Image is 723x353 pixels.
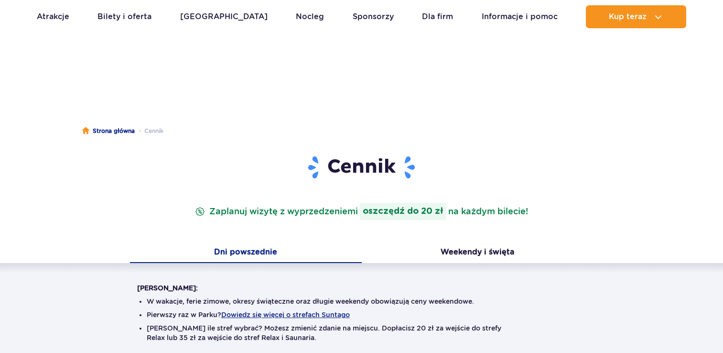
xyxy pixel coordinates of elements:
button: Dni powszednie [130,243,362,263]
button: Kup teraz [586,5,686,28]
a: Bilety i oferta [97,5,151,28]
span: Kup teraz [609,12,647,21]
a: Informacje i pomoc [482,5,558,28]
button: Dowiedz się więcej o strefach Suntago [221,311,350,319]
a: Nocleg [296,5,324,28]
strong: oszczędź do 20 zł [360,203,446,220]
a: [GEOGRAPHIC_DATA] [180,5,268,28]
a: Strona główna [82,126,135,136]
li: Pierwszy raz w Parku? [147,310,577,320]
a: Atrakcje [37,5,69,28]
li: [PERSON_NAME] ile stref wybrać? Możesz zmienić zdanie na miejscu. Dopłacisz 20 zł za wejście do s... [147,323,577,342]
h1: Cennik [137,155,586,180]
li: W wakacje, ferie zimowe, okresy świąteczne oraz długie weekendy obowiązują ceny weekendowe. [147,297,577,306]
p: Zaplanuj wizytę z wyprzedzeniem na każdym bilecie! [193,203,530,220]
button: Weekendy i święta [362,243,594,263]
a: Dla firm [422,5,453,28]
strong: [PERSON_NAME]: [137,284,198,292]
a: Sponsorzy [353,5,394,28]
li: Cennik [135,126,163,136]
